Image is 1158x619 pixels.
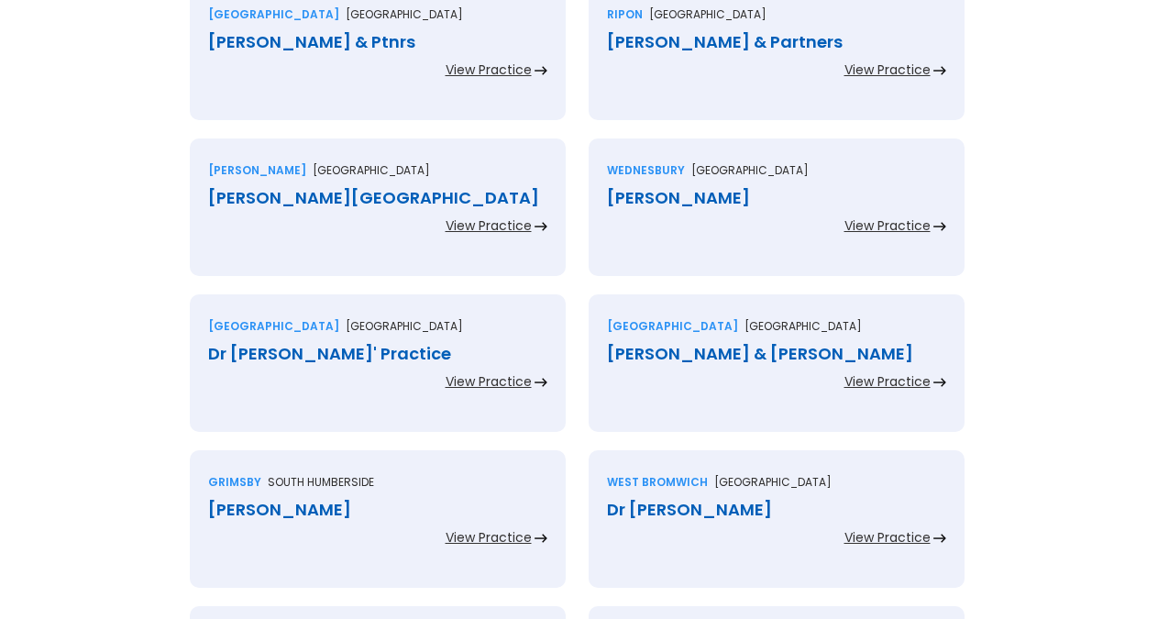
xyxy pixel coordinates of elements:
a: [GEOGRAPHIC_DATA][GEOGRAPHIC_DATA]Dr [PERSON_NAME]' PracticeView Practice [190,294,566,450]
div: [GEOGRAPHIC_DATA] [208,317,339,336]
div: View Practice [446,61,532,79]
p: [GEOGRAPHIC_DATA] [714,473,832,492]
p: [GEOGRAPHIC_DATA] [313,161,430,180]
a: [PERSON_NAME][GEOGRAPHIC_DATA][PERSON_NAME][GEOGRAPHIC_DATA]View Practice [190,138,566,294]
div: [PERSON_NAME] [208,501,547,519]
div: View Practice [446,372,532,391]
div: View Practice [446,528,532,547]
p: [GEOGRAPHIC_DATA] [691,161,809,180]
div: Wednesbury [607,161,685,180]
div: Dr [PERSON_NAME] [607,501,946,519]
div: [PERSON_NAME] & Ptnrs [208,33,547,51]
div: View Practice [844,528,931,547]
p: [GEOGRAPHIC_DATA] [346,317,463,336]
p: [GEOGRAPHIC_DATA] [744,317,862,336]
div: Ripon [607,6,643,24]
div: [PERSON_NAME] & Partners [607,33,946,51]
div: [PERSON_NAME][GEOGRAPHIC_DATA] [208,189,547,207]
div: West bromwich [607,473,708,492]
a: Wednesbury[GEOGRAPHIC_DATA][PERSON_NAME]View Practice [589,138,965,294]
p: South humberside [268,473,374,492]
div: View Practice [446,216,532,235]
div: View Practice [844,216,931,235]
a: West bromwich[GEOGRAPHIC_DATA]Dr [PERSON_NAME]View Practice [589,450,965,606]
div: View Practice [844,61,931,79]
div: [GEOGRAPHIC_DATA] [607,317,738,336]
p: [GEOGRAPHIC_DATA] [346,6,463,24]
div: Dr [PERSON_NAME]' Practice [208,345,547,363]
div: View Practice [844,372,931,391]
div: [PERSON_NAME] [607,189,946,207]
div: [PERSON_NAME] & [PERSON_NAME] [607,345,946,363]
p: [GEOGRAPHIC_DATA] [649,6,766,24]
a: GrimsbySouth humberside[PERSON_NAME]View Practice [190,450,566,606]
div: Grimsby [208,473,261,492]
a: [GEOGRAPHIC_DATA][GEOGRAPHIC_DATA][PERSON_NAME] & [PERSON_NAME]View Practice [589,294,965,450]
div: [GEOGRAPHIC_DATA] [208,6,339,24]
div: [PERSON_NAME] [208,161,306,180]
